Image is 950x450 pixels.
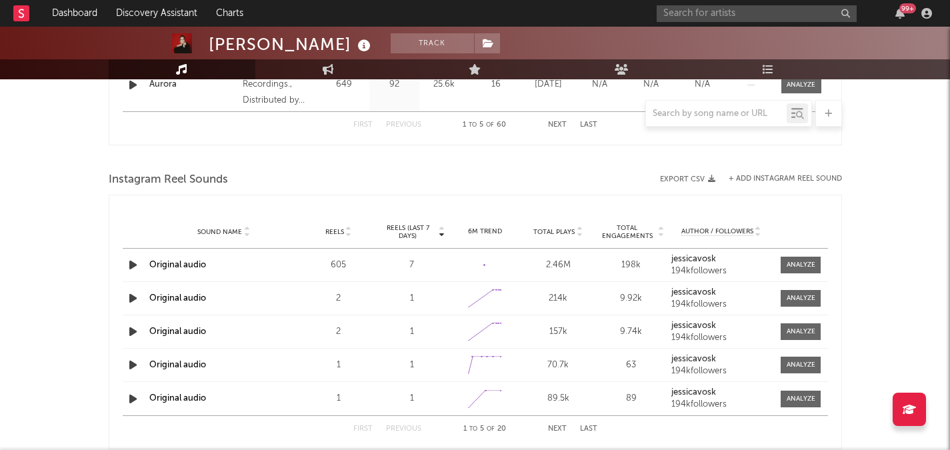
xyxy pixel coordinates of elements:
[715,175,842,183] div: + Add Instagram Reel Sound
[671,367,771,376] div: 194k followers
[671,288,771,297] a: jessicavosk
[149,394,206,403] a: Original audio
[598,224,657,240] span: Total Engagements
[109,172,228,188] span: Instagram Reel Sounds
[305,392,372,405] div: 1
[580,425,597,433] button: Last
[526,78,571,91] div: [DATE]
[469,426,477,432] span: to
[149,261,206,269] a: Original audio
[149,78,237,91] a: Aurora
[598,359,665,372] div: 63
[577,78,622,91] div: N/A
[899,3,916,13] div: 99 +
[305,359,372,372] div: 1
[525,359,591,372] div: 70.7k
[379,359,445,372] div: 1
[681,227,753,236] span: Author / Followers
[680,78,725,91] div: N/A
[525,259,591,272] div: 2.46M
[379,325,445,339] div: 1
[391,33,474,53] button: Track
[671,321,771,331] a: jessicavosk
[149,361,206,369] a: Original audio
[671,300,771,309] div: 194k followers
[197,228,242,236] span: Sound Name
[243,61,315,109] div: © 2021 Craft Recordings., Distributed by Concord.
[448,421,521,437] div: 1 5 20
[671,255,716,263] strong: jessicavosk
[373,78,416,91] div: 92
[323,78,366,91] div: 649
[671,288,716,297] strong: jessicavosk
[379,224,437,240] span: Reels (last 7 days)
[305,292,372,305] div: 2
[671,400,771,409] div: 194k followers
[379,259,445,272] div: 7
[598,325,665,339] div: 9.74k
[895,8,905,19] button: 99+
[671,321,716,330] strong: jessicavosk
[325,228,344,236] span: Reels
[598,259,665,272] div: 198k
[671,355,716,363] strong: jessicavosk
[671,388,771,397] a: jessicavosk
[305,325,372,339] div: 2
[379,292,445,305] div: 1
[379,392,445,405] div: 1
[486,122,494,128] span: of
[452,227,519,237] div: 6M Trend
[525,292,591,305] div: 214k
[629,78,673,91] div: N/A
[671,255,771,264] a: jessicavosk
[671,267,771,276] div: 194k followers
[469,122,477,128] span: to
[149,294,206,303] a: Original audio
[657,5,857,22] input: Search for artists
[209,33,374,55] div: [PERSON_NAME]
[525,325,591,339] div: 157k
[423,78,466,91] div: 25.6k
[598,292,665,305] div: 9.92k
[525,392,591,405] div: 89.5k
[671,333,771,343] div: 194k followers
[305,259,372,272] div: 605
[671,388,716,397] strong: jessicavosk
[386,425,421,433] button: Previous
[473,78,519,91] div: 16
[353,425,373,433] button: First
[646,109,787,119] input: Search by song name or URL
[149,327,206,336] a: Original audio
[533,228,575,236] span: Total Plays
[487,426,495,432] span: of
[671,355,771,364] a: jessicavosk
[598,392,665,405] div: 89
[548,425,567,433] button: Next
[729,175,842,183] button: + Add Instagram Reel Sound
[660,175,715,183] button: Export CSV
